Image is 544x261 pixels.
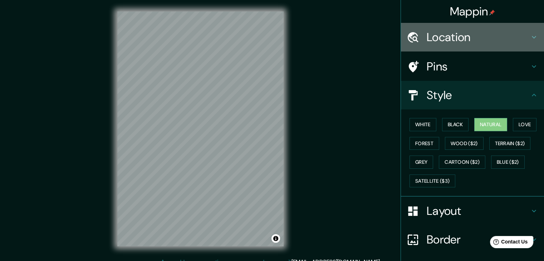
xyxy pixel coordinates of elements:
[427,30,530,44] h4: Location
[489,137,531,150] button: Terrain ($2)
[427,204,530,218] h4: Layout
[401,81,544,109] div: Style
[410,174,455,188] button: Satellite ($3)
[450,4,495,19] h4: Mappin
[442,118,469,131] button: Black
[489,10,495,15] img: pin-icon.png
[474,118,507,131] button: Natural
[445,137,484,150] button: Wood ($2)
[410,137,439,150] button: Forest
[439,156,485,169] button: Cartoon ($2)
[513,118,536,131] button: Love
[401,225,544,254] div: Border
[271,234,280,243] button: Toggle attribution
[491,156,525,169] button: Blue ($2)
[427,59,530,74] h4: Pins
[401,197,544,225] div: Layout
[401,52,544,81] div: Pins
[480,233,536,253] iframe: Help widget launcher
[427,232,530,247] h4: Border
[117,11,284,246] canvas: Map
[401,23,544,51] div: Location
[410,156,433,169] button: Grey
[410,118,436,131] button: White
[427,88,530,102] h4: Style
